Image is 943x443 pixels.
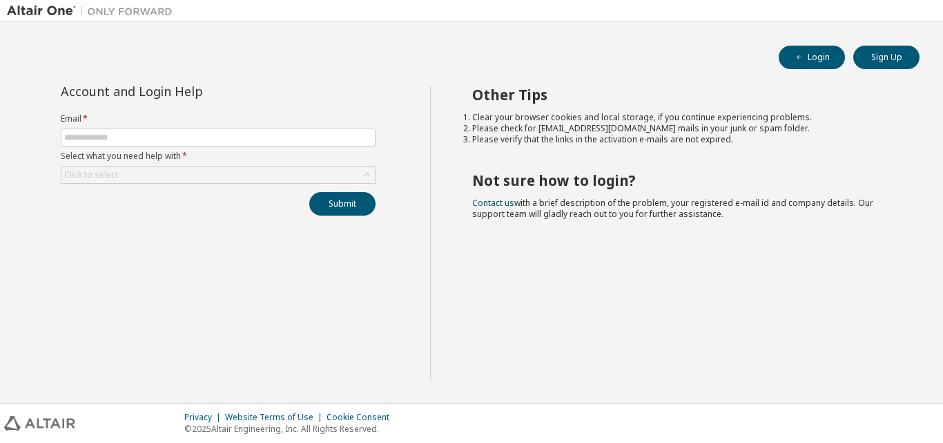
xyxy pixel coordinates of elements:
[225,412,327,423] div: Website Terms of Use
[472,197,873,220] span: with a brief description of the problem, your registered e-mail id and company details. Our suppo...
[61,151,376,162] label: Select what you need help with
[184,423,398,435] p: © 2025 Altair Engineering, Inc. All Rights Reserved.
[184,412,225,423] div: Privacy
[7,4,179,18] img: Altair One
[309,192,376,216] button: Submit
[61,113,376,124] label: Email
[472,171,895,189] h2: Not sure how to login?
[327,412,398,423] div: Cookie Consent
[472,123,895,134] li: Please check for [EMAIL_ADDRESS][DOMAIN_NAME] mails in your junk or spam folder.
[472,197,514,209] a: Contact us
[64,169,118,180] div: Click to select
[61,167,375,183] div: Click to select
[472,134,895,145] li: Please verify that the links in the activation e-mails are not expired.
[61,86,313,97] div: Account and Login Help
[853,46,920,69] button: Sign Up
[472,86,895,104] h2: Other Tips
[4,416,75,431] img: altair_logo.svg
[779,46,845,69] button: Login
[472,112,895,123] li: Clear your browser cookies and local storage, if you continue experiencing problems.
